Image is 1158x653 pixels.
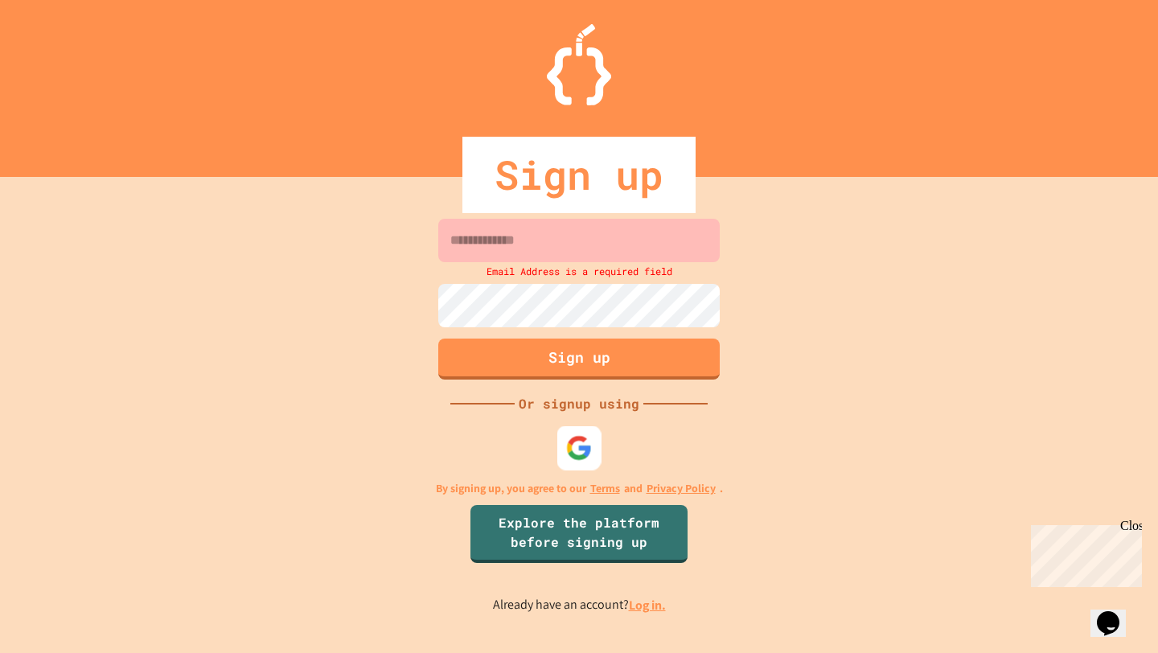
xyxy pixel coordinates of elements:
iframe: chat widget [1025,519,1142,587]
div: Chat with us now!Close [6,6,111,102]
button: Sign up [438,339,720,380]
p: Already have an account? [493,595,666,615]
img: google-icon.svg [566,435,593,462]
img: Logo.svg [547,24,611,105]
div: Sign up [462,137,696,213]
div: Email Address is a required field [434,262,724,280]
a: Privacy Policy [647,480,716,497]
a: Explore the platform before signing up [470,505,688,563]
div: Or signup using [515,394,643,413]
p: By signing up, you agree to our and . [436,480,723,497]
a: Log in. [629,597,666,614]
iframe: chat widget [1090,589,1142,637]
a: Terms [590,480,620,497]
